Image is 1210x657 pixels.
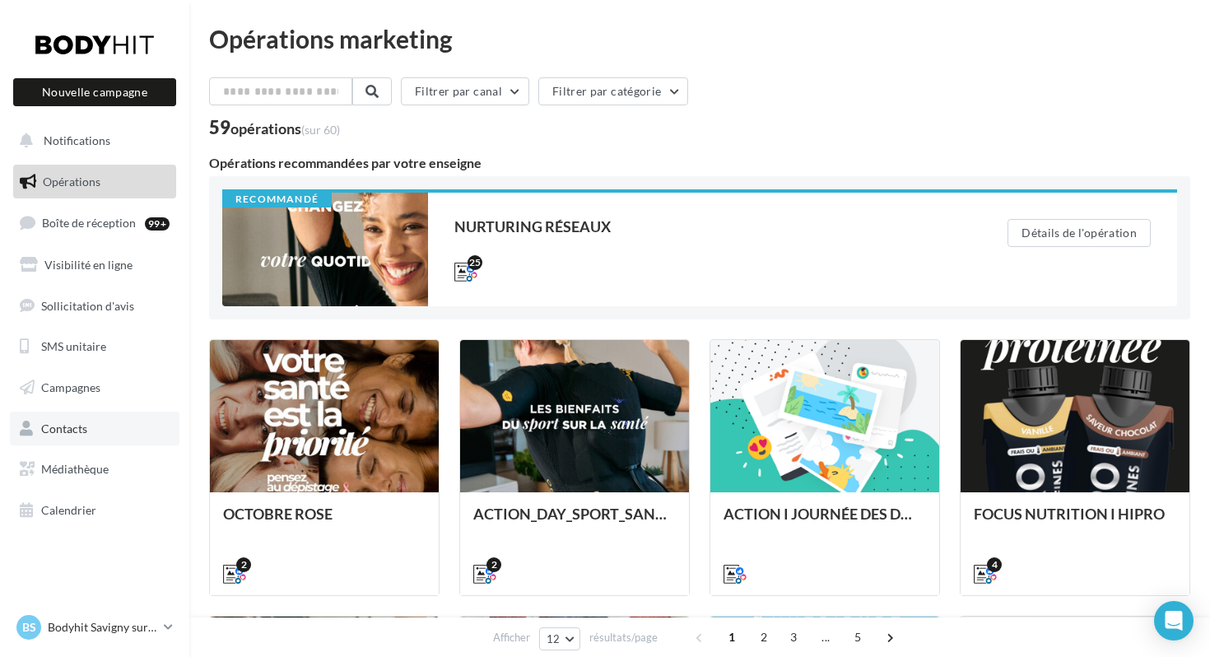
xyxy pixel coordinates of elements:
[209,119,340,137] div: 59
[48,619,157,636] p: Bodyhit Savigny sur Orge
[230,121,340,136] div: opérations
[486,557,501,572] div: 2
[493,630,530,645] span: Afficher
[145,217,170,231] div: 99+
[987,557,1002,572] div: 4
[538,77,688,105] button: Filtrer par catégorie
[41,298,134,312] span: Sollicitation d'avis
[22,619,36,636] span: BS
[589,630,658,645] span: résultats/page
[44,133,110,147] span: Notifications
[454,219,942,234] div: NURTURING RÉSEAUX
[1008,219,1151,247] button: Détails de l'opération
[43,175,100,189] span: Opérations
[751,624,777,650] span: 2
[41,503,96,517] span: Calendrier
[301,123,340,137] span: (sur 60)
[10,165,179,199] a: Opérations
[44,258,133,272] span: Visibilité en ligne
[1154,601,1194,641] div: Open Intercom Messenger
[222,193,332,207] div: Recommandé
[10,205,179,240] a: Boîte de réception99+
[10,370,179,405] a: Campagnes
[468,255,482,270] div: 25
[780,624,807,650] span: 3
[223,506,426,538] div: OCTOBRE ROSE
[719,624,745,650] span: 1
[41,462,109,476] span: Médiathèque
[209,26,1190,51] div: Opérations marketing
[10,493,179,528] a: Calendrier
[539,627,581,650] button: 12
[473,506,676,538] div: ACTION_DAY_SPORT_SANTÉ
[41,422,87,436] span: Contacts
[812,624,839,650] span: ...
[236,557,251,572] div: 2
[10,329,179,364] a: SMS unitaire
[845,624,871,650] span: 5
[41,380,100,394] span: Campagnes
[13,612,176,643] a: BS Bodyhit Savigny sur Orge
[10,289,179,324] a: Sollicitation d'avis
[547,632,561,645] span: 12
[974,506,1176,538] div: FOCUS NUTRITION I HIPRO
[209,156,1190,170] div: Opérations recommandées par votre enseigne
[13,78,176,106] button: Nouvelle campagne
[42,216,136,230] span: Boîte de réception
[10,412,179,446] a: Contacts
[724,506,926,538] div: ACTION I JOURNÉE DES DROITS DES FEMMES
[10,123,173,158] button: Notifications
[10,248,179,282] a: Visibilité en ligne
[10,452,179,487] a: Médiathèque
[41,339,106,353] span: SMS unitaire
[401,77,529,105] button: Filtrer par canal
